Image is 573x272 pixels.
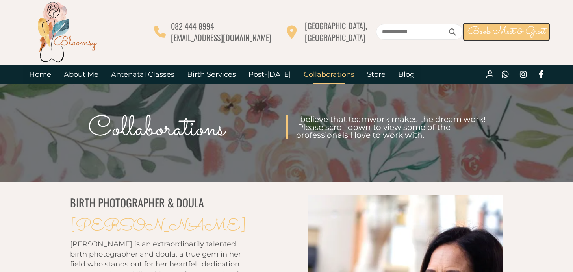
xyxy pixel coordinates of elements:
[88,109,225,150] span: Collaborations
[57,65,105,84] a: About Me
[305,31,365,43] span: [GEOGRAPHIC_DATA]
[171,20,214,32] span: 082 444 8994
[467,24,545,39] span: Book Meet & Greet
[305,20,367,31] span: [GEOGRAPHIC_DATA],
[242,65,297,84] a: Post-[DATE]
[297,65,361,84] a: Collaborations
[105,65,181,84] a: Antenatal Classes
[70,215,246,239] span: [PERSON_NAME]
[23,65,57,84] a: Home
[181,65,242,84] a: Birth Services
[171,31,271,43] span: [EMAIL_ADDRESS][DOMAIN_NAME]
[392,65,421,84] a: Blog
[463,23,550,41] a: Book Meet & Greet
[70,194,204,211] span: BIRTH PHOTOGRAPHER & DOULA
[35,0,98,63] img: Bloomsy
[361,65,392,84] a: Store
[296,115,488,140] span: I believe that teamwork makes the dream work! Please scroll down to view some of the professional...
